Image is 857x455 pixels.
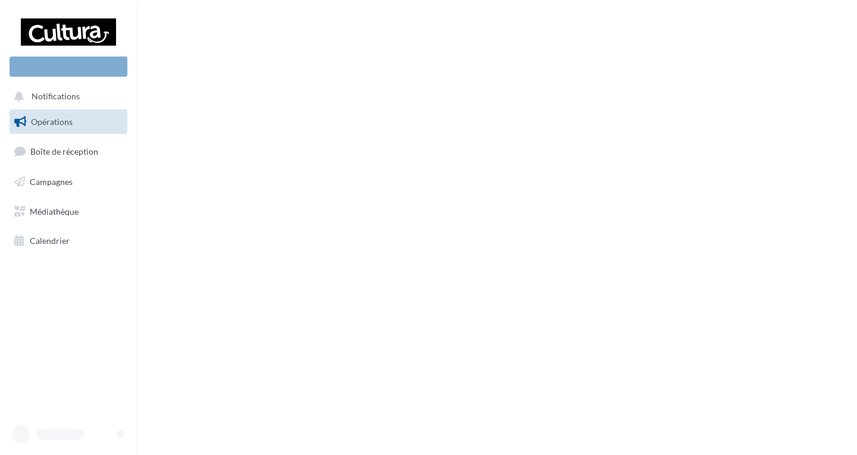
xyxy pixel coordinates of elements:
a: Calendrier [7,228,130,253]
a: Boîte de réception [7,139,130,164]
a: Opérations [7,109,130,134]
div: Nouvelle campagne [10,57,127,77]
a: Médiathèque [7,199,130,224]
span: Boîte de réception [30,146,98,156]
span: Opérations [31,117,73,127]
span: Campagnes [30,177,73,187]
span: Calendrier [30,236,70,246]
span: Médiathèque [30,206,79,216]
a: Campagnes [7,170,130,194]
span: Notifications [32,92,80,102]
